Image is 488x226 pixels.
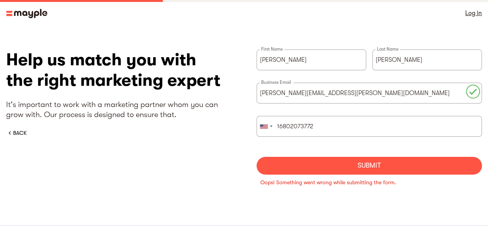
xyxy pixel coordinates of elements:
h1: Help us match you with the right marketing expert [6,49,232,90]
label: First Name [260,46,284,52]
div: United States: +1 [257,116,275,136]
div: Oops! Something went wrong while submitting the form. [260,178,478,186]
a: Log in [465,8,482,19]
p: It's important to work with a marketing partner whom you can grow with. Our process is designed t... [6,100,232,120]
label: Last Name [375,46,400,52]
input: Phone Number [257,116,482,137]
label: Business Email [260,79,293,85]
div: BACK [13,129,27,137]
div: briefForm failure [257,175,482,190]
form: briefForm [257,49,482,175]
